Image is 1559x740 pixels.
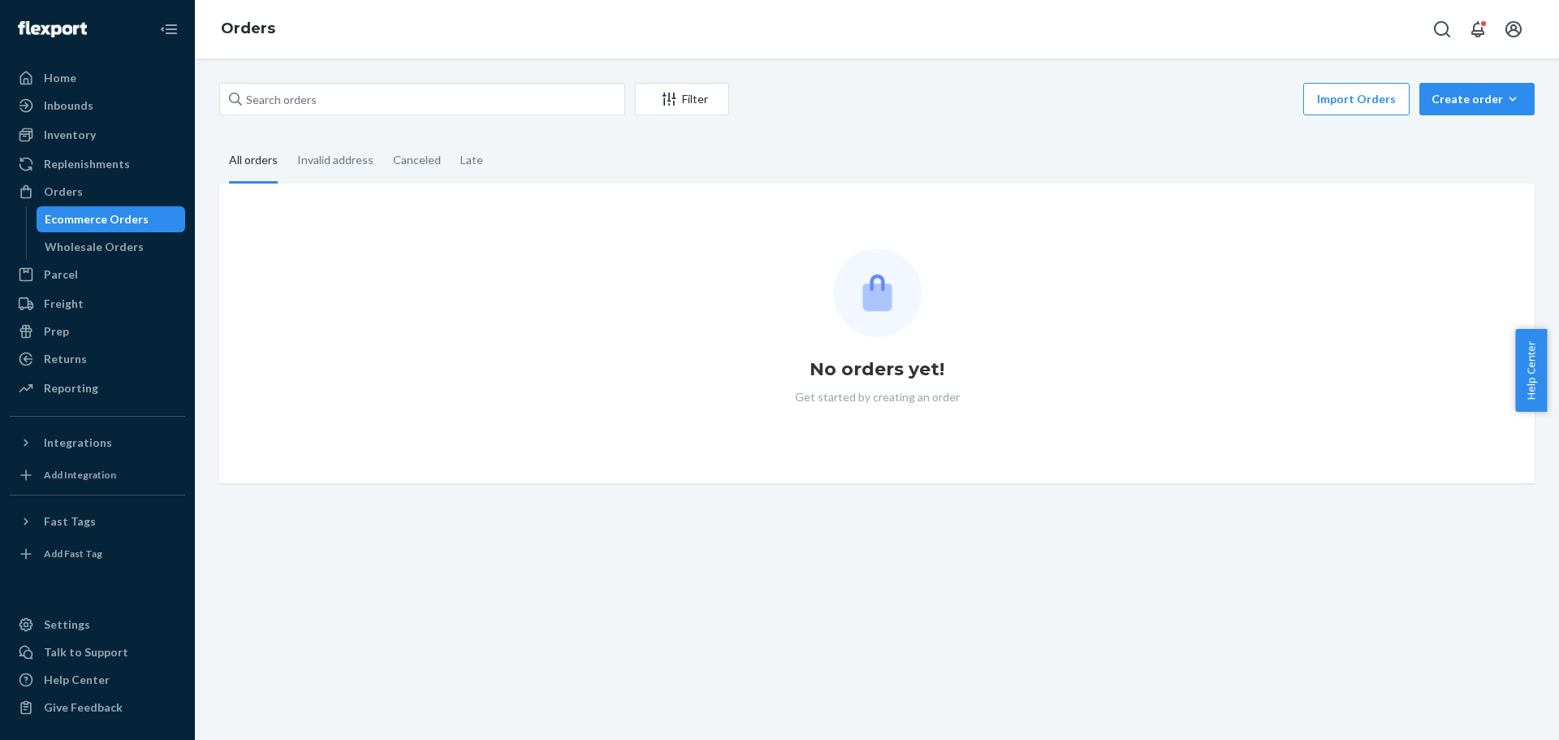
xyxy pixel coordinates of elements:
[635,83,729,115] button: Filter
[44,323,69,340] div: Prep
[153,13,185,45] button: Close Navigation
[208,6,288,53] ol: breadcrumbs
[44,468,116,482] div: Add Integration
[10,667,185,693] a: Help Center
[10,541,185,567] a: Add Fast Tag
[44,699,123,716] div: Give Feedback
[10,375,185,401] a: Reporting
[44,296,84,312] div: Freight
[44,127,96,143] div: Inventory
[1432,91,1522,107] div: Create order
[37,206,186,232] a: Ecommerce Orders
[44,380,98,396] div: Reporting
[1303,83,1410,115] button: Import Orders
[10,462,185,488] a: Add Integration
[1419,83,1535,115] button: Create order
[44,672,110,688] div: Help Center
[44,156,130,172] div: Replenishments
[833,249,922,337] img: Empty list
[810,357,944,383] h1: No orders yet!
[10,346,185,372] a: Returns
[44,435,112,451] div: Integrations
[219,83,625,115] input: Search orders
[636,91,728,107] div: Filter
[44,644,128,660] div: Talk to Support
[10,508,185,534] button: Fast Tags
[44,70,76,86] div: Home
[10,179,185,205] a: Orders
[44,266,78,283] div: Parcel
[460,139,483,181] div: Late
[44,97,93,114] div: Inbounds
[44,617,90,633] div: Settings
[1515,329,1547,412] button: Help Center
[10,262,185,288] a: Parcel
[10,318,185,344] a: Prep
[45,211,149,227] div: Ecommerce Orders
[1497,13,1530,45] button: Open account menu
[10,695,185,721] button: Give Feedback
[795,389,960,405] p: Get started by creating an order
[44,547,102,560] div: Add Fast Tag
[1426,13,1458,45] button: Open Search Box
[221,19,275,37] a: Orders
[10,430,185,456] button: Integrations
[37,234,186,260] a: Wholesale Orders
[10,151,185,177] a: Replenishments
[10,122,185,148] a: Inventory
[18,21,87,37] img: Flexport logo
[10,291,185,317] a: Freight
[44,513,96,530] div: Fast Tags
[10,639,185,665] a: Talk to Support
[393,139,441,181] div: Canceled
[44,184,83,200] div: Orders
[45,239,144,255] div: Wholesale Orders
[10,93,185,119] a: Inbounds
[1462,13,1494,45] button: Open notifications
[10,65,185,91] a: Home
[297,139,374,181] div: Invalid address
[10,612,185,638] a: Settings
[229,139,278,184] div: All orders
[44,351,87,367] div: Returns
